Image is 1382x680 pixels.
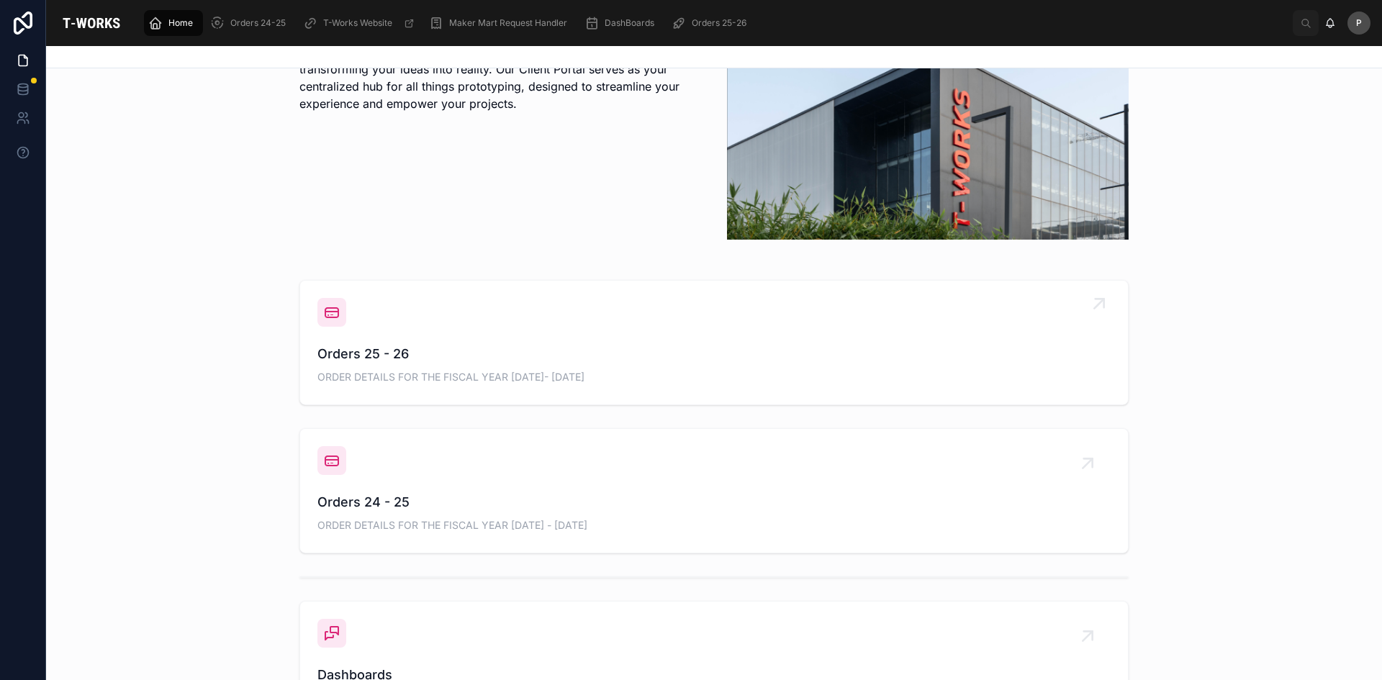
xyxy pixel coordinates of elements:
[299,43,701,112] p: As the largest prototyping center in the region, T-Works is dedicated to transforming your ideas ...
[317,370,1111,384] span: ORDER DETAILS FOR THE FISCAL YEAR [DATE]- [DATE]
[425,10,577,36] a: Maker Mart Request Handler
[317,492,1111,512] span: Orders 24 - 25
[667,10,757,36] a: Orders 25-26
[137,7,1293,39] div: scrollable content
[323,17,392,29] span: T-Works Website
[144,10,203,36] a: Home
[58,12,125,35] img: App logo
[317,344,1111,364] span: Orders 25 - 26
[727,40,1129,240] img: 20656-Tworks-build.png
[300,281,1128,404] a: Orders 25 - 26ORDER DETAILS FOR THE FISCAL YEAR [DATE]- [DATE]
[299,10,422,36] a: T-Works Website
[168,17,193,29] span: Home
[449,17,567,29] span: Maker Mart Request Handler
[300,429,1128,553] a: Orders 24 - 25ORDER DETAILS FOR THE FISCAL YEAR [DATE] - [DATE]
[317,518,1111,532] span: ORDER DETAILS FOR THE FISCAL YEAR [DATE] - [DATE]
[230,17,286,29] span: Orders 24-25
[206,10,296,36] a: Orders 24-25
[1356,17,1362,29] span: P
[692,17,746,29] span: Orders 25-26
[580,10,664,36] a: DashBoards
[605,17,654,29] span: DashBoards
